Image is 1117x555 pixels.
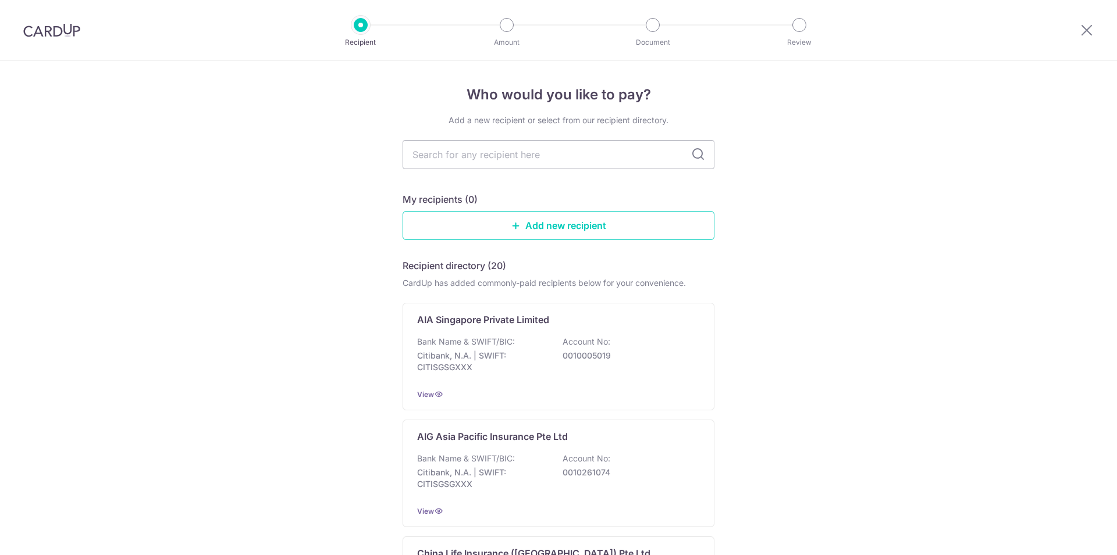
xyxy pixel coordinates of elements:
a: Add new recipient [403,211,714,240]
div: CardUp has added commonly-paid recipients below for your convenience. [403,277,714,289]
div: Add a new recipient or select from our recipient directory. [403,114,714,126]
h5: My recipients (0) [403,192,478,206]
a: View [417,390,434,399]
p: AIA Singapore Private Limited [417,313,549,327]
h4: Who would you like to pay? [403,84,714,105]
p: Citibank, N.A. | SWIFT: CITISGSGXXX [417,467,547,490]
iframe: Opens a widget where you can find more information [1043,520,1105,549]
img: CardUp [23,23,80,37]
p: Amount [464,37,550,48]
p: Bank Name & SWIFT/BIC: [417,453,515,464]
p: Account No: [563,336,610,348]
p: Bank Name & SWIFT/BIC: [417,336,515,348]
p: Review [756,37,842,48]
p: AIG Asia Pacific Insurance Pte Ltd [417,429,568,443]
a: View [417,507,434,515]
h5: Recipient directory (20) [403,259,506,273]
p: Document [610,37,696,48]
p: Recipient [318,37,404,48]
input: Search for any recipient here [403,140,714,169]
p: Citibank, N.A. | SWIFT: CITISGSGXXX [417,350,547,373]
p: Account No: [563,453,610,464]
p: 0010005019 [563,350,693,361]
p: 0010261074 [563,467,693,478]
